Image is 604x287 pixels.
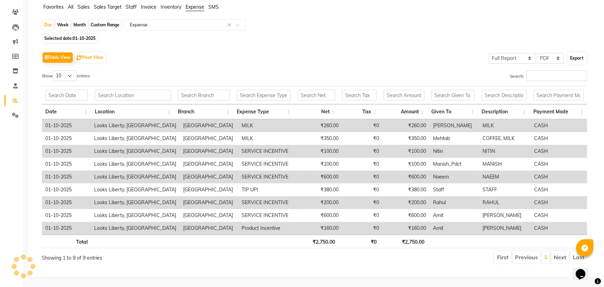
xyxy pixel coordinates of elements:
td: MILK [477,119,528,132]
td: RAHUL [477,196,528,209]
td: [GEOGRAPHIC_DATA] [177,145,236,158]
span: Inventory [158,4,179,10]
span: 01-10-2025 [70,36,93,41]
td: Looks Liberty, [GEOGRAPHIC_DATA] [88,171,177,183]
th: Amount: activate to sort column ascending [378,104,425,119]
td: MILK [235,119,295,132]
td: 01-10-2025 [39,158,88,171]
td: STAFF [477,183,528,196]
td: Looks Liberty, [GEOGRAPHIC_DATA] [88,132,177,145]
td: ₹100.00 [296,158,340,171]
td: Manish_Pdct [427,158,477,171]
td: TIP UPI [235,183,295,196]
label: Search: [507,70,585,81]
button: Pivot View [72,52,103,63]
td: CASH [528,132,585,145]
td: ₹0 [340,183,380,196]
th: Location: activate to sort column ascending [89,104,172,119]
td: ₹200.00 [296,196,340,209]
th: Payment Mode: activate to sort column ascending [528,104,585,119]
button: Table View [40,52,70,63]
span: Clear all [225,21,231,29]
label: Show entries [39,70,88,81]
input: Search: [524,70,585,81]
td: SERVICE INCENTIVE [235,158,295,171]
th: ₹0 [336,235,378,248]
th: Expense Type: activate to sort column ascending [231,104,291,119]
td: 01-10-2025 [39,183,88,196]
td: Looks Liberty, [GEOGRAPHIC_DATA] [88,196,177,209]
span: Sales [75,4,87,10]
td: CASH [528,119,585,132]
td: NITIN [477,145,528,158]
td: NAEEM [477,171,528,183]
div: Month [69,20,85,30]
td: ₹160.00 [380,222,427,235]
td: ₹160.00 [296,222,340,235]
td: ₹200.00 [380,196,427,209]
button: Export [565,52,584,64]
td: ₹0 [340,171,380,183]
td: [PERSON_NAME] [427,119,477,132]
td: CASH [528,196,585,209]
input: Search Given To [429,90,472,101]
input: Search Date [43,90,85,101]
th: Net: activate to sort column ascending [292,104,336,119]
input: Search Net [295,90,333,101]
td: 01-10-2025 [39,171,88,183]
td: ₹600.00 [296,209,340,222]
td: Amit [427,222,477,235]
div: Showing 1 to 9 of 9 entries [39,250,261,262]
td: Looks Liberty, [GEOGRAPHIC_DATA] [88,119,177,132]
input: Search Branch [175,90,227,101]
td: 01-10-2025 [39,196,88,209]
a: 1 [542,253,545,260]
th: Date: activate to sort column ascending [39,104,89,119]
td: 01-10-2025 [39,132,88,145]
td: ₹600.00 [296,171,340,183]
td: Amit [427,209,477,222]
td: [GEOGRAPHIC_DATA] [177,132,236,145]
div: Custom Range [87,20,119,30]
td: ₹0 [340,222,380,235]
td: [GEOGRAPHIC_DATA] [177,158,236,171]
td: Looks Liberty, [GEOGRAPHIC_DATA] [88,209,177,222]
td: 01-10-2025 [39,209,88,222]
td: [GEOGRAPHIC_DATA] [177,183,236,196]
td: ₹0 [340,145,380,158]
th: Tax: activate to sort column ascending [336,104,378,119]
td: Looks Liberty, [GEOGRAPHIC_DATA] [88,183,177,196]
th: Total [39,235,89,248]
td: Looks Liberty, [GEOGRAPHIC_DATA] [88,145,177,158]
td: SERVICE INCENTIVE [235,196,295,209]
td: Looks Liberty, [GEOGRAPHIC_DATA] [88,158,177,171]
td: [GEOGRAPHIC_DATA] [177,222,236,235]
iframe: chat widget [570,259,593,280]
td: Nitin [427,145,477,158]
td: 01-10-2025 [39,145,88,158]
td: Mehtab [427,132,477,145]
span: Selected date: [40,34,95,43]
td: ₹380.00 [380,183,427,196]
td: SERVICE INCENTIVE [235,171,295,183]
td: ₹600.00 [380,171,427,183]
td: ₹380.00 [296,183,340,196]
td: SERVICE INCENTIVE [235,209,295,222]
td: CASH [528,183,585,196]
div: Day [40,20,52,30]
td: COFFEE, MILK [477,132,528,145]
td: ₹0 [340,132,380,145]
td: 01-10-2025 [39,222,88,235]
td: SERVICE INCENTIVE [235,145,295,158]
td: Rahul [427,196,477,209]
th: Given To: activate to sort column ascending [425,104,476,119]
th: Description: activate to sort column ascending [476,104,528,119]
td: CASH [528,209,585,222]
td: MANISH [477,158,528,171]
span: Expense [183,4,202,10]
td: [GEOGRAPHIC_DATA] [177,209,236,222]
span: Invoice [138,4,154,10]
td: Staff [427,183,477,196]
td: ₹260.00 [296,119,340,132]
td: [PERSON_NAME] [477,222,528,235]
